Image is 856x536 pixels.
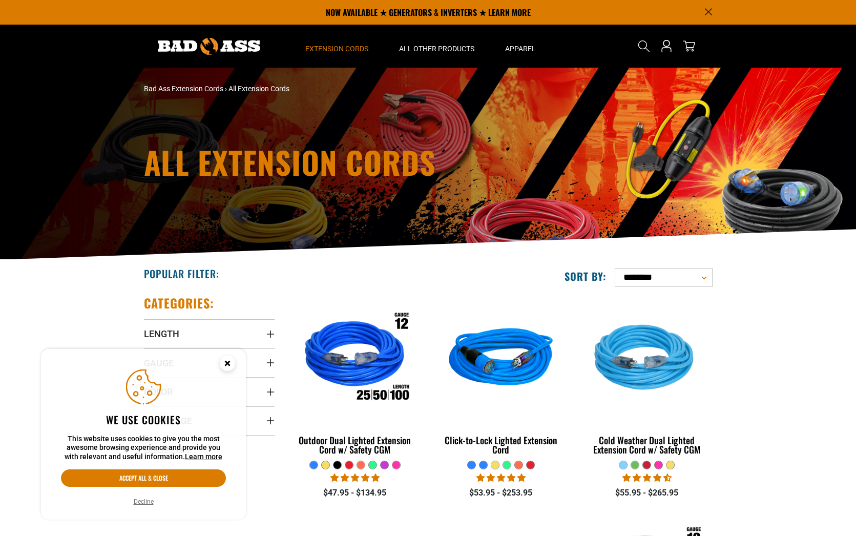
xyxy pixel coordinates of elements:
[384,25,490,68] summary: All Other Products
[158,38,260,55] img: Bad Ass Extension Cords
[490,25,551,68] summary: Apparel
[185,452,222,461] a: Learn more
[131,497,157,507] button: Decline
[225,85,227,93] span: ›
[144,295,215,311] h2: Categories:
[435,436,566,454] div: Click-to-Lock Lighted Extension Cord
[505,44,536,53] span: Apparel
[399,44,474,53] span: All Other Products
[290,295,421,460] a: Outdoor Dual Lighted Extension Cord w/ Safety CGM Outdoor Dual Lighted Extension Cord w/ Safety CGM
[290,487,421,499] div: $47.95 - $134.95
[476,473,526,483] span: 4.87 stars
[144,348,275,377] summary: Gauge
[435,487,566,499] div: $53.95 - $253.95
[144,147,518,177] h1: All Extension Cords
[144,84,518,94] nav: breadcrumbs
[636,38,652,54] summary: Search
[622,473,672,483] span: 4.62 stars
[305,44,368,53] span: Extension Cords
[330,473,380,483] span: 4.81 stars
[228,85,289,93] span: All Extension Cords
[565,270,607,283] label: Sort by:
[61,469,226,487] button: Accept all & close
[144,319,275,348] summary: Length
[41,349,246,520] aside: Cookie Consent
[581,295,712,460] a: Light Blue Cold Weather Dual Lighted Extension Cord w/ Safety CGM
[290,436,421,454] div: Outdoor Dual Lighted Extension Cord w/ Safety CGM
[290,25,384,68] summary: Extension Cords
[581,436,712,454] div: Cold Weather Dual Lighted Extension Cord w/ Safety CGM
[436,300,566,418] img: blue
[61,413,226,426] h2: We use cookies
[144,328,179,340] span: Length
[581,487,712,499] div: $55.95 - $265.95
[582,300,712,418] img: Light Blue
[144,267,219,280] h2: Popular Filter:
[290,300,420,418] img: Outdoor Dual Lighted Extension Cord w/ Safety CGM
[435,295,566,460] a: blue Click-to-Lock Lighted Extension Cord
[61,435,226,462] p: This website uses cookies to give you the most awesome browsing experience and provide you with r...
[144,85,223,93] a: Bad Ass Extension Cords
